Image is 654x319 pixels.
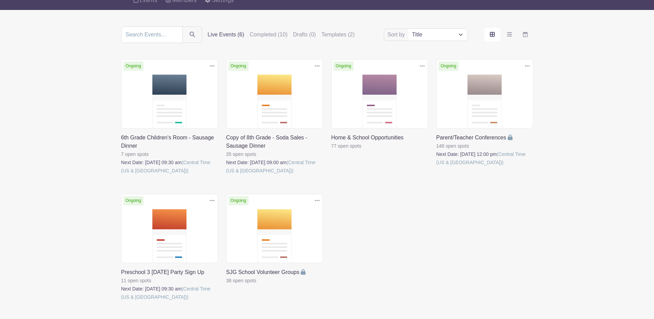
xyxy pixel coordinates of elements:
input: Search Events... [121,26,183,43]
label: Completed (10) [250,31,287,39]
label: Drafts (0) [293,31,316,39]
label: Sort by [388,31,407,39]
label: Templates (2) [321,31,355,39]
div: order and view [484,28,533,42]
div: filters [208,31,355,39]
label: Live Events (6) [208,31,244,39]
